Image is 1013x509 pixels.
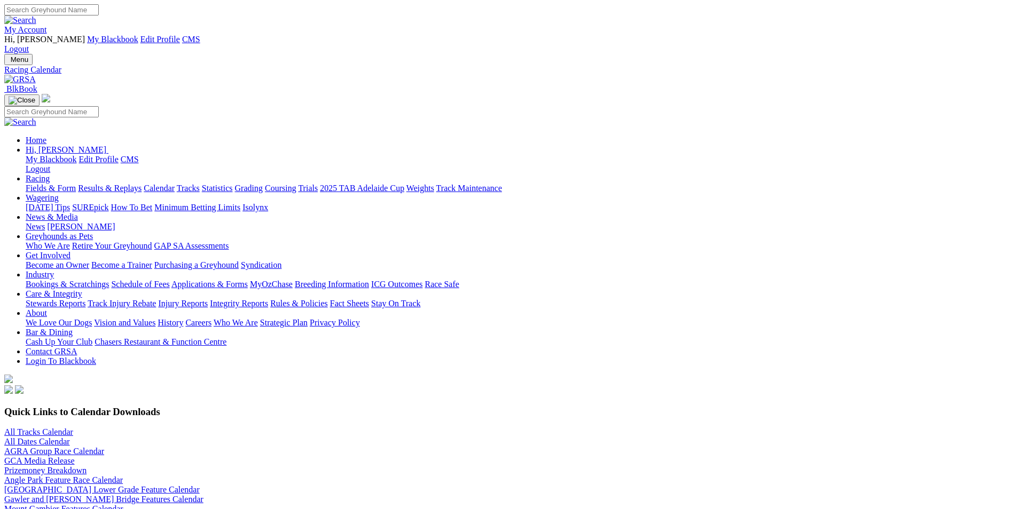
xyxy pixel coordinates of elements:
span: Hi, [PERSON_NAME] [4,35,85,44]
a: Logout [4,44,29,53]
img: Search [4,117,36,127]
div: My Account [4,35,1009,54]
a: Get Involved [26,251,70,260]
img: facebook.svg [4,385,13,394]
img: GRSA [4,75,36,84]
a: Hi, [PERSON_NAME] [26,145,108,154]
a: BlkBook [4,84,37,93]
a: MyOzChase [250,280,293,289]
a: History [158,318,183,327]
a: All Tracks Calendar [4,427,73,436]
div: Hi, [PERSON_NAME] [26,155,1009,174]
a: Track Maintenance [436,184,502,193]
a: SUREpick [72,203,108,212]
a: Strategic Plan [260,318,308,327]
div: Greyhounds as Pets [26,241,1009,251]
div: Bar & Dining [26,337,1009,347]
a: Contact GRSA [26,347,77,356]
a: Minimum Betting Limits [154,203,240,212]
a: Care & Integrity [26,289,82,298]
img: Close [9,96,35,105]
a: Injury Reports [158,299,208,308]
a: Coursing [265,184,296,193]
div: Industry [26,280,1009,289]
a: Become a Trainer [91,260,152,269]
a: Prizemoney Breakdown [4,466,87,475]
a: Industry [26,270,54,279]
a: Race Safe [425,280,459,289]
a: Logout [26,164,50,173]
a: Racing Calendar [4,65,1009,75]
a: About [26,308,47,317]
a: Privacy Policy [310,318,360,327]
a: Schedule of Fees [111,280,169,289]
a: Integrity Reports [210,299,268,308]
a: [DATE] Tips [26,203,70,212]
a: Who We Are [214,318,258,327]
span: Hi, [PERSON_NAME] [26,145,106,154]
a: Results & Replays [78,184,142,193]
a: Become an Owner [26,260,89,269]
img: logo-grsa-white.png [4,375,13,383]
img: twitter.svg [15,385,23,394]
a: Weights [406,184,434,193]
a: 2025 TAB Adelaide Cup [320,184,404,193]
a: Breeding Information [295,280,369,289]
a: We Love Our Dogs [26,318,92,327]
input: Search [4,106,99,117]
a: Fact Sheets [330,299,369,308]
a: News & Media [26,212,78,221]
a: Syndication [241,260,281,269]
a: ICG Outcomes [371,280,422,289]
a: Edit Profile [79,155,119,164]
img: logo-grsa-white.png [42,94,50,102]
span: Menu [11,55,28,63]
a: [PERSON_NAME] [47,222,115,231]
a: Purchasing a Greyhound [154,260,239,269]
a: CMS [182,35,200,44]
div: Wagering [26,203,1009,212]
button: Toggle navigation [4,94,40,106]
a: Isolynx [242,203,268,212]
img: Search [4,15,36,25]
a: Careers [185,318,211,327]
a: Trials [298,184,318,193]
a: My Blackbook [26,155,77,164]
a: Bookings & Scratchings [26,280,109,289]
a: Home [26,136,46,145]
a: CMS [121,155,139,164]
a: Track Injury Rebate [88,299,156,308]
a: Calendar [144,184,175,193]
a: Gawler and [PERSON_NAME] Bridge Features Calendar [4,495,203,504]
a: Wagering [26,193,59,202]
a: Cash Up Your Club [26,337,92,346]
a: Rules & Policies [270,299,328,308]
a: Chasers Restaurant & Function Centre [95,337,226,346]
div: News & Media [26,222,1009,232]
a: All Dates Calendar [4,437,70,446]
h3: Quick Links to Calendar Downloads [4,406,1009,418]
a: GAP SA Assessments [154,241,229,250]
a: Edit Profile [140,35,180,44]
a: GCA Media Release [4,456,75,465]
a: Angle Park Feature Race Calendar [4,475,123,484]
a: Bar & Dining [26,328,73,337]
button: Toggle navigation [4,54,33,65]
a: Login To Blackbook [26,356,96,365]
a: Retire Your Greyhound [72,241,152,250]
a: AGRA Group Race Calendar [4,447,104,456]
a: Racing [26,174,50,183]
a: Tracks [177,184,200,193]
a: Stewards Reports [26,299,85,308]
a: My Blackbook [87,35,138,44]
a: News [26,222,45,231]
div: Get Involved [26,260,1009,270]
a: Statistics [202,184,233,193]
a: [GEOGRAPHIC_DATA] Lower Grade Feature Calendar [4,485,200,494]
a: Fields & Form [26,184,76,193]
a: How To Bet [111,203,153,212]
input: Search [4,4,99,15]
div: About [26,318,1009,328]
a: Grading [235,184,263,193]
